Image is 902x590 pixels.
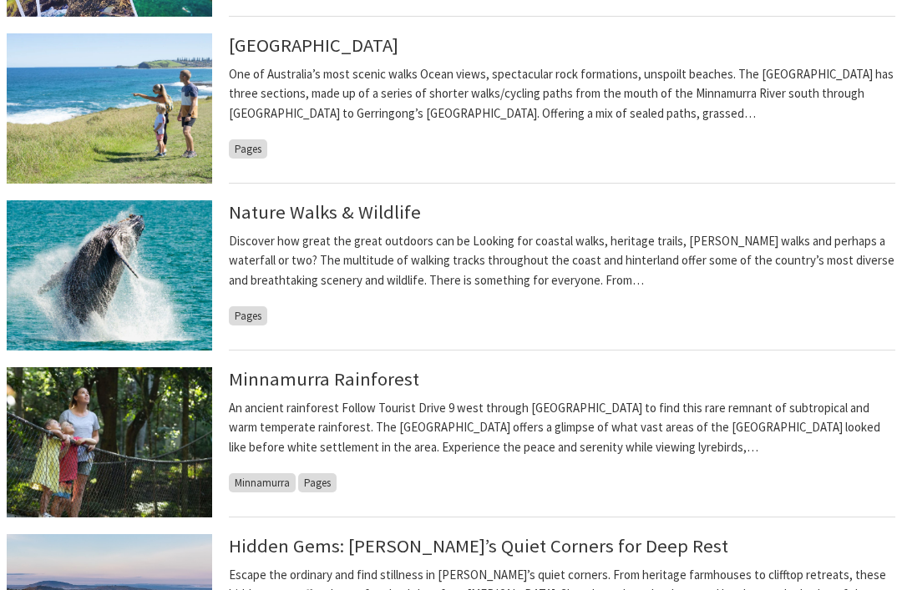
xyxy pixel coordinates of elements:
a: Minnamurra Rainforest [229,367,419,391]
p: Discover how great the great outdoors can be Looking for coastal walks, heritage trails, [PERSON_... [229,231,895,290]
img: Family enjoying the Kiama Coast Walk [7,33,212,184]
span: Minnamurra [229,473,296,492]
a: [GEOGRAPHIC_DATA] [229,33,398,57]
span: Pages [229,306,267,325]
p: An ancient rainforest Follow Tourist Drive 9 west through [GEOGRAPHIC_DATA] to find this rare rem... [229,398,895,457]
a: Hidden Gems: [PERSON_NAME]’s Quiet Corners for Deep Rest [229,534,728,557]
img: Humpback Whale in the Kiama Region, Photography by Lachlan Hall [7,200,212,350]
img: Minnamurra Rainforest - Peter Izzard Photography [7,367,212,517]
a: Nature Walks & Wildlife [229,200,421,224]
span: Pages [298,473,337,492]
p: One of Australia’s most scenic walks Ocean views, spectacular rock formations, unspoilt beaches. ... [229,64,895,124]
span: Pages [229,139,267,159]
